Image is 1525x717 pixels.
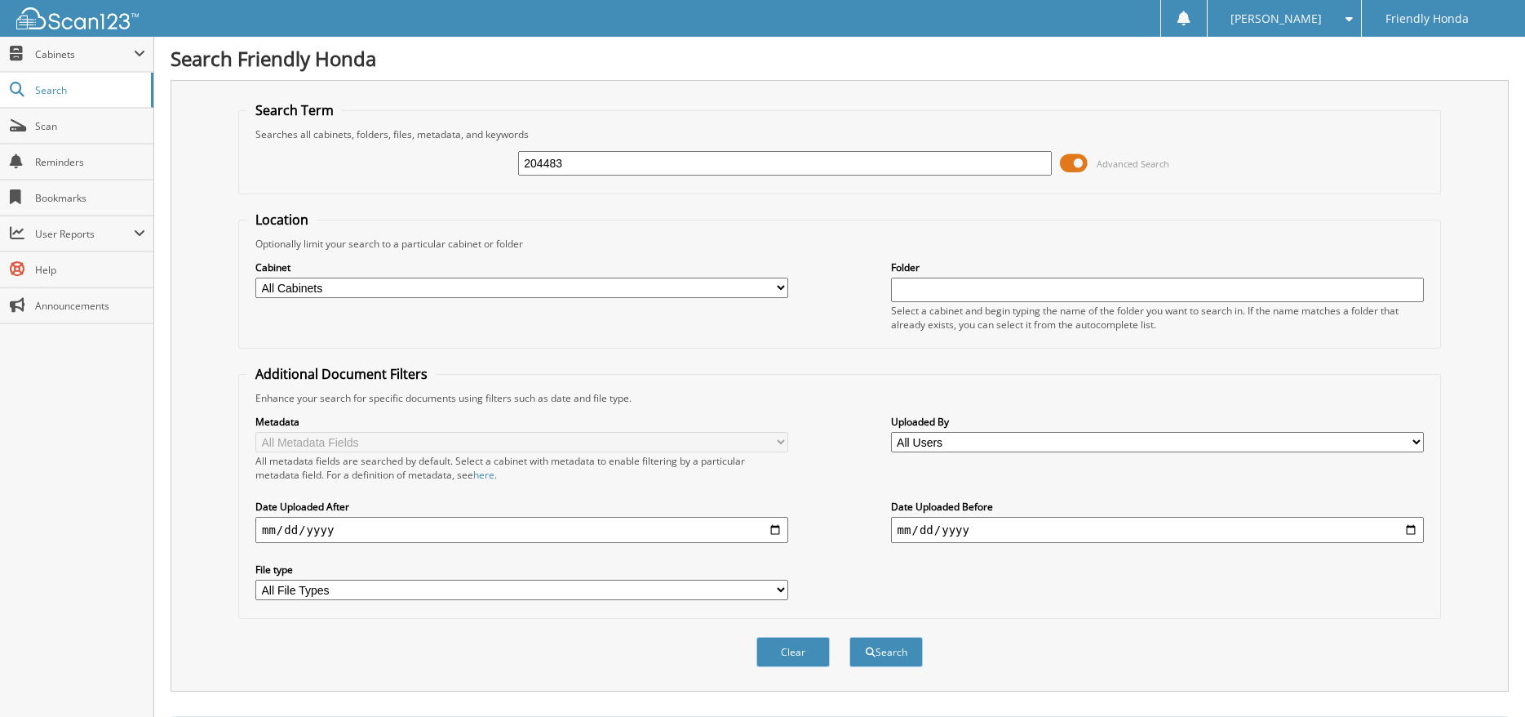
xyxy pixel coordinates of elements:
label: Date Uploaded Before [891,500,1424,514]
div: Searches all cabinets, folders, files, metadata, and keywords [247,127,1432,141]
button: Clear [756,637,830,667]
div: Select a cabinet and begin typing the name of the folder you want to search in. If the name match... [891,304,1424,332]
span: User Reports [35,227,134,241]
span: Reminders [35,155,145,169]
span: Announcements [35,299,145,313]
div: Enhance your search for specific documents using filters such as date and file type. [247,391,1432,405]
legend: Additional Document Filters [247,365,436,383]
label: Uploaded By [891,415,1424,429]
input: end [891,517,1424,543]
input: start [255,517,788,543]
legend: Search Term [247,101,342,119]
span: Bookmarks [35,191,145,205]
button: Search [849,637,923,667]
legend: Location [247,211,317,229]
span: Scan [35,119,145,133]
span: Cabinets [35,47,134,61]
span: Advanced Search [1097,158,1169,170]
label: File type [255,563,788,577]
img: scan123-logo-white.svg [16,7,139,29]
div: All metadata fields are searched by default. Select a cabinet with metadata to enable filtering b... [255,454,788,482]
span: Friendly Honda [1385,14,1469,24]
a: here [473,468,494,482]
label: Metadata [255,415,788,429]
span: Help [35,263,145,277]
label: Folder [891,261,1424,274]
div: Optionally limit your search to a particular cabinet or folder [247,237,1432,251]
h1: Search Friendly Honda [171,45,1509,72]
span: Search [35,83,143,97]
span: [PERSON_NAME] [1230,14,1322,24]
label: Cabinet [255,261,788,274]
label: Date Uploaded After [255,500,788,514]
